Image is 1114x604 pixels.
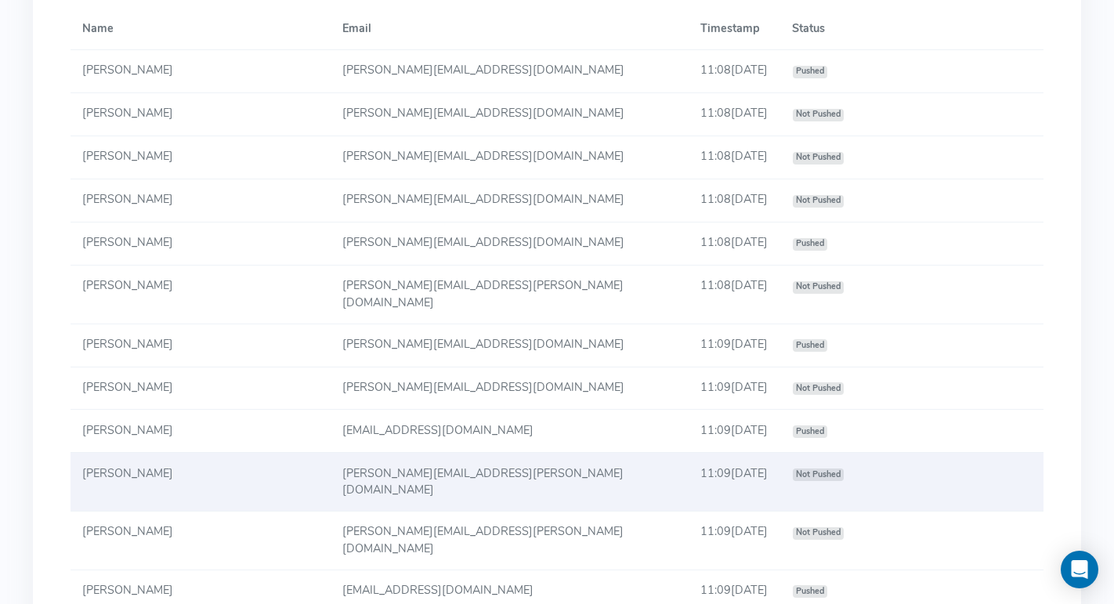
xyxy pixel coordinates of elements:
td: 11:08[DATE] [689,92,779,136]
td: [PERSON_NAME][EMAIL_ADDRESS][PERSON_NAME][DOMAIN_NAME] [331,265,689,324]
td: 11:09[DATE] [689,410,779,453]
span: Not Pushed [793,527,845,540]
td: [PERSON_NAME][EMAIL_ADDRESS][DOMAIN_NAME] [331,136,689,179]
td: [PERSON_NAME] [71,222,331,265]
span: Pushed [793,425,828,438]
td: [PERSON_NAME][EMAIL_ADDRESS][PERSON_NAME][DOMAIN_NAME] [331,453,689,512]
th: Status [780,9,1044,49]
div: Open Intercom Messenger [1061,551,1098,588]
td: 11:08[DATE] [689,179,779,222]
span: Not Pushed [793,152,845,165]
td: [PERSON_NAME][EMAIL_ADDRESS][DOMAIN_NAME] [331,222,689,265]
td: [PERSON_NAME][EMAIL_ADDRESS][DOMAIN_NAME] [331,50,689,93]
span: Not Pushed [793,382,845,395]
td: 11:09[DATE] [689,453,779,512]
td: [PERSON_NAME] [71,324,331,367]
span: Not Pushed [793,195,845,208]
span: Not Pushed [793,468,845,481]
td: [PERSON_NAME][EMAIL_ADDRESS][DOMAIN_NAME] [331,92,689,136]
td: [PERSON_NAME] [71,410,331,453]
span: Pushed [793,238,828,251]
td: [PERSON_NAME] [71,50,331,93]
td: [PERSON_NAME] [71,265,331,324]
td: 11:09[DATE] [689,367,779,410]
th: Email [331,9,689,49]
td: 11:08[DATE] [689,136,779,179]
span: Pushed [793,585,828,598]
td: 11:08[DATE] [689,50,779,93]
td: [PERSON_NAME] [71,92,331,136]
td: [PERSON_NAME] [71,136,331,179]
td: [PERSON_NAME][EMAIL_ADDRESS][DOMAIN_NAME] [331,179,689,222]
td: [PERSON_NAME] [71,367,331,410]
span: Pushed [793,66,828,78]
th: Timestamp [689,9,779,49]
td: [PERSON_NAME] [71,179,331,222]
td: 11:08[DATE] [689,222,779,265]
td: [PERSON_NAME] [71,453,331,512]
td: 11:08[DATE] [689,265,779,324]
td: 11:09[DATE] [689,512,779,570]
span: Not Pushed [793,109,845,121]
span: Pushed [793,339,828,352]
td: [PERSON_NAME] [71,512,331,570]
td: 11:09[DATE] [689,324,779,367]
td: [EMAIL_ADDRESS][DOMAIN_NAME] [331,410,689,453]
td: [PERSON_NAME][EMAIL_ADDRESS][DOMAIN_NAME] [331,367,689,410]
td: [PERSON_NAME][EMAIL_ADDRESS][PERSON_NAME][DOMAIN_NAME] [331,512,689,570]
th: Name [71,9,331,49]
td: [PERSON_NAME][EMAIL_ADDRESS][DOMAIN_NAME] [331,324,689,367]
span: Not Pushed [793,281,845,294]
